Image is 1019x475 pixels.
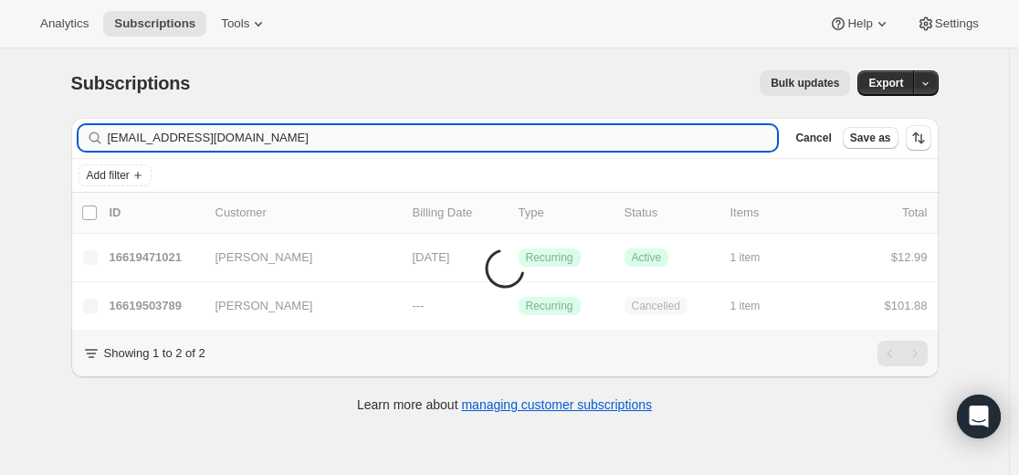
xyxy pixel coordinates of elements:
span: Analytics [40,16,89,31]
button: Add filter [79,164,152,186]
button: Cancel [788,127,838,149]
nav: Pagination [877,341,928,366]
button: Save as [843,127,898,149]
button: Subscriptions [103,11,206,37]
div: Open Intercom Messenger [957,395,1001,438]
button: Tools [210,11,278,37]
span: Subscriptions [71,73,191,93]
span: Cancel [795,131,831,145]
span: Save as [850,131,891,145]
span: Add filter [87,168,130,183]
span: Settings [935,16,979,31]
button: Settings [906,11,990,37]
span: Help [847,16,872,31]
input: Filter subscribers [108,125,778,151]
span: Tools [221,16,249,31]
button: Analytics [29,11,100,37]
a: managing customer subscriptions [461,397,652,412]
button: Bulk updates [760,70,850,96]
p: Showing 1 to 2 of 2 [104,344,205,363]
span: Bulk updates [771,76,839,90]
button: Help [818,11,901,37]
p: Learn more about [357,396,652,414]
span: Subscriptions [114,16,195,31]
span: Export [868,76,903,90]
button: Export [857,70,914,96]
button: Sort the results [906,125,931,151]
